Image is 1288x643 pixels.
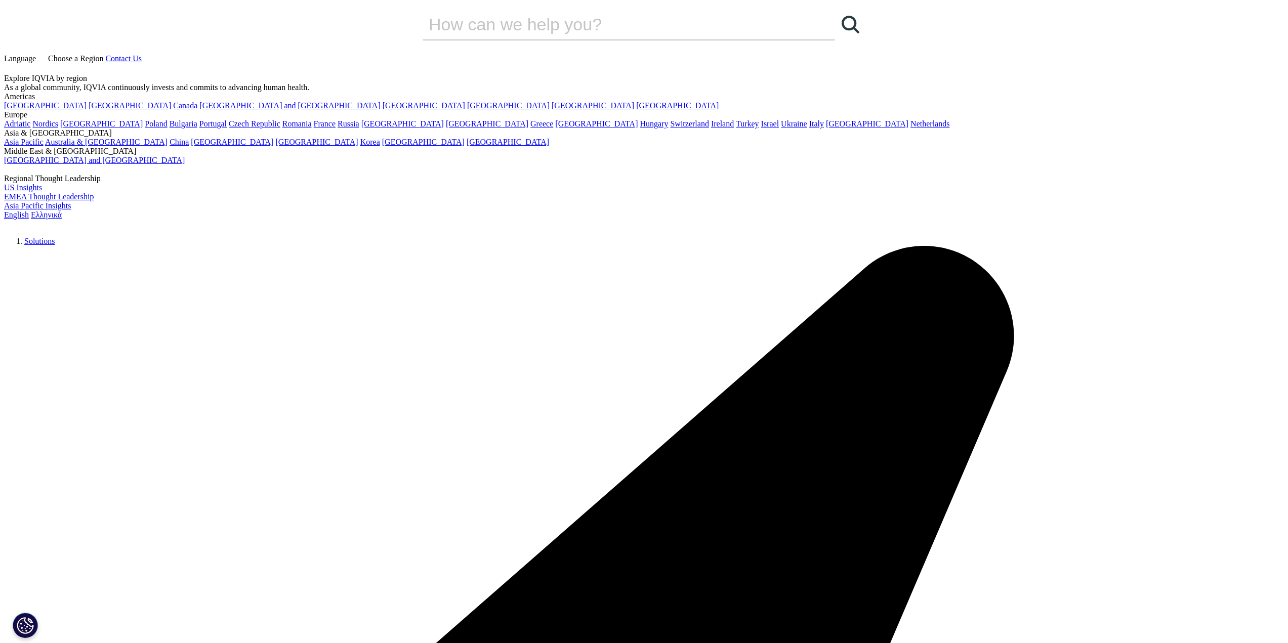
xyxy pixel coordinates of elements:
[4,210,29,219] a: English
[4,138,44,146] a: Asia Pacific
[835,9,865,39] a: Search
[4,101,87,110] a: [GEOGRAPHIC_DATA]
[4,92,1284,101] div: Americas
[13,613,38,638] button: Ρυθμίσεις για τα cookies
[4,183,42,192] a: US Insights
[467,101,550,110] a: [GEOGRAPHIC_DATA]
[910,119,949,128] a: Netherlands
[636,101,719,110] a: [GEOGRAPHIC_DATA]
[467,138,549,146] a: [GEOGRAPHIC_DATA]
[4,192,94,201] a: EMEA Thought Leadership
[360,138,380,146] a: Korea
[173,101,197,110] a: Canada
[530,119,553,128] a: Greece
[4,201,71,210] a: Asia Pacific Insights
[24,237,55,245] a: Solutions
[199,119,227,128] a: Portugal
[4,147,1284,156] div: Middle East & [GEOGRAPHIC_DATA]
[4,128,1284,138] div: Asia & [GEOGRAPHIC_DATA]
[383,101,465,110] a: [GEOGRAPHIC_DATA]
[4,110,1284,119] div: Europe
[761,119,779,128] a: Israel
[89,101,171,110] a: [GEOGRAPHIC_DATA]
[555,119,638,128] a: [GEOGRAPHIC_DATA]
[145,119,167,128] a: Poland
[711,119,734,128] a: Ireland
[670,119,709,128] a: Switzerland
[736,119,759,128] a: Turkey
[382,138,465,146] a: [GEOGRAPHIC_DATA]
[4,74,1284,83] div: Explore IQVIA by region
[48,54,103,63] span: Choose a Region
[105,54,142,63] a: Contact Us
[423,9,806,39] input: Search
[199,101,380,110] a: [GEOGRAPHIC_DATA] and [GEOGRAPHIC_DATA]
[170,138,189,146] a: China
[4,156,185,164] a: [GEOGRAPHIC_DATA] and [GEOGRAPHIC_DATA]
[338,119,359,128] a: Russia
[4,83,1284,92] div: As a global community, IQVIA continuously invests and commits to advancing human health.
[640,119,668,128] a: Hungary
[229,119,280,128] a: Czech Republic
[60,119,143,128] a: [GEOGRAPHIC_DATA]
[276,138,358,146] a: [GEOGRAPHIC_DATA]
[282,119,312,128] a: Romania
[32,119,58,128] a: Nordics
[826,119,908,128] a: [GEOGRAPHIC_DATA]
[170,119,197,128] a: Bulgaria
[4,174,1284,183] div: Regional Thought Leadership
[842,16,859,33] svg: Search
[191,138,273,146] a: [GEOGRAPHIC_DATA]
[809,119,824,128] a: Italy
[446,119,528,128] a: [GEOGRAPHIC_DATA]
[361,119,444,128] a: [GEOGRAPHIC_DATA]
[4,119,30,128] a: Adriatic
[781,119,807,128] a: Ukraine
[314,119,336,128] a: France
[31,210,62,219] a: Ελληνικά
[552,101,634,110] a: [GEOGRAPHIC_DATA]
[4,54,36,63] span: Language
[45,138,168,146] a: Australia & [GEOGRAPHIC_DATA]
